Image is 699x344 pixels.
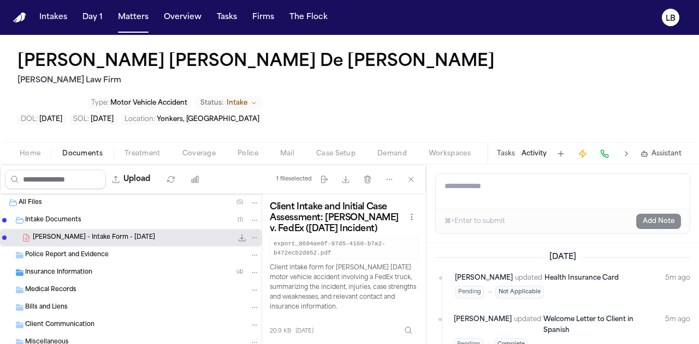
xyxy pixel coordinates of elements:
[248,8,279,27] button: Firms
[17,52,495,72] button: Edit matter name
[651,149,682,158] span: Assistant
[238,149,258,158] span: Police
[212,8,241,27] button: Tasks
[200,99,223,107] span: Status:
[316,149,356,158] span: Case Setup
[17,114,66,125] button: Edit DOL: 2025-08-13
[543,316,633,334] span: Welcome Letter to Client in Spanish
[238,217,243,223] span: ( 1 )
[236,269,243,275] span: ( 4 )
[487,288,493,297] span: →
[70,114,117,125] button: Edit SOL: 2028-08-13
[78,8,107,27] button: Day 1
[157,116,259,123] span: Yonkers, [GEOGRAPHIC_DATA]
[62,149,103,158] span: Documents
[25,303,68,312] span: Bills and Liens
[285,8,332,27] button: The Flock
[88,98,191,108] button: Edit Type: Motor Vehicle Accident
[13,13,26,23] a: Home
[495,286,544,299] span: Not Applicable
[544,273,619,283] a: Health Insurance Card
[159,8,206,27] button: Overview
[597,146,612,161] button: Make a Call
[25,216,81,225] span: Intake Documents
[522,149,547,158] button: Activity
[665,273,690,299] time: August 18, 2025 at 9:28 AM
[121,114,263,125] button: Edit Location: Yonkers, NY
[236,232,247,243] button: Download J. De Leon - Intake Form - 8.14.25
[455,286,484,299] span: Pending
[20,149,40,158] span: Home
[270,238,418,259] code: export_8694ae0f-97d5-4160-b7a2-b472ecb2d052.pdf
[25,286,76,295] span: Medical Records
[25,268,92,277] span: Insurance Information
[106,170,157,189] button: Upload
[25,321,94,330] span: Client Communication
[91,100,109,106] span: Type :
[19,198,42,208] span: All Files
[497,149,515,158] button: Tasks
[553,146,568,161] button: Add Task
[270,263,418,312] p: Client intake form for [PERSON_NAME] [DATE] motor vehicle accident involving a FedEx truck, summa...
[73,116,89,123] span: SOL :
[455,273,513,283] span: [PERSON_NAME]
[543,252,583,263] span: [DATE]
[110,100,187,106] span: Motor Vehicle Accident
[5,170,106,189] input: Search files
[399,321,418,340] button: Inspect
[429,149,471,158] span: Workspaces
[35,8,72,27] button: Intakes
[91,116,114,123] span: [DATE]
[125,149,161,158] span: Treatment
[666,15,676,22] text: LB
[114,8,153,27] button: Matters
[39,116,62,123] span: [DATE]
[514,314,541,336] span: updated
[636,214,681,229] button: Add Note
[280,149,294,158] span: Mail
[33,233,155,243] span: [PERSON_NAME] - Intake Form - [DATE]
[13,13,26,23] img: Finch Logo
[21,116,38,123] span: DOL :
[641,149,682,158] button: Assistant
[575,146,590,161] button: Create Immediate Task
[276,176,312,183] div: 1 file selected
[195,96,263,110] button: Change status from Intake
[182,149,216,158] span: Coverage
[445,217,505,226] div: ⌘+Enter to submit
[236,200,243,206] span: ( 5 )
[17,74,499,87] h2: [PERSON_NAME] Law Firm
[295,327,313,335] span: [DATE]
[544,275,619,281] span: Health Insurance Card
[270,202,405,234] h3: Client Intake and Initial Case Assessment: [PERSON_NAME] v. FedEx ([DATE] Incident)
[25,251,109,260] span: Police Report and Evidence
[125,116,155,123] span: Location :
[227,99,247,107] span: Intake
[377,149,407,158] span: Demand
[17,52,495,72] h1: [PERSON_NAME] [PERSON_NAME] De [PERSON_NAME]
[270,327,291,335] span: 20.9 KB
[454,314,512,336] span: [PERSON_NAME]
[543,314,656,336] a: Welcome Letter to Client in Spanish
[515,273,542,283] span: updated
